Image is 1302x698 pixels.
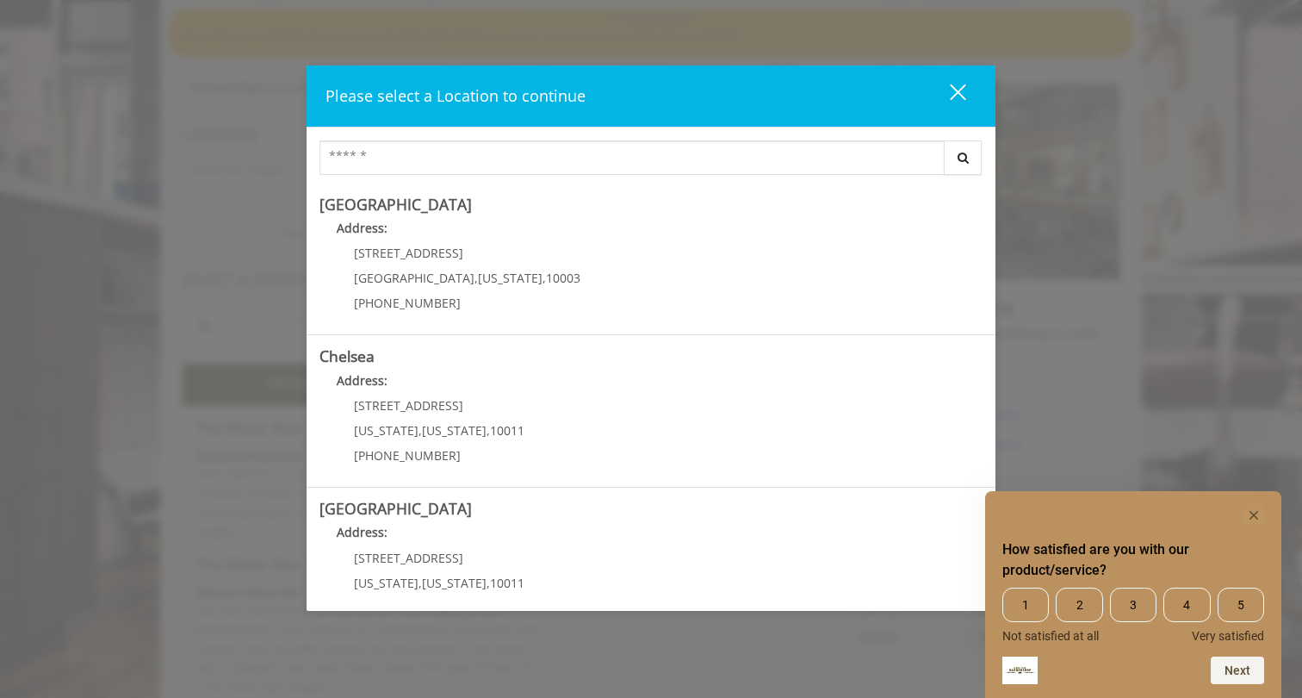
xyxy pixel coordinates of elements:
span: 10011 [490,422,524,439]
span: , [418,422,422,439]
span: [US_STATE] [422,422,487,439]
span: [US_STATE] [354,422,418,439]
b: Address: [337,524,387,540]
span: [US_STATE] [478,270,542,286]
input: Search Center [319,140,945,175]
div: How satisfied are you with our product/service? Select an option from 1 to 5, with 1 being Not sa... [1002,505,1264,684]
span: 10003 [546,270,580,286]
span: [STREET_ADDRESS] [354,397,463,414]
span: Very satisfied [1192,629,1264,643]
i: Search button [953,152,973,164]
button: Hide survey [1243,505,1264,526]
span: , [474,270,478,286]
span: [STREET_ADDRESS] [354,245,463,261]
span: [STREET_ADDRESS] [354,550,463,566]
span: [US_STATE] [354,575,418,591]
span: , [542,270,546,286]
span: , [487,422,490,439]
b: [GEOGRAPHIC_DATA] [319,194,472,215]
span: [GEOGRAPHIC_DATA] [354,270,474,286]
span: [PHONE_NUMBER] [354,600,461,616]
span: 3 [1110,588,1156,622]
span: 2 [1056,588,1102,622]
span: 4 [1163,588,1210,622]
span: , [487,575,490,591]
div: close dialog [930,83,964,109]
span: , [418,575,422,591]
span: 10011 [490,575,524,591]
span: [US_STATE] [422,575,487,591]
div: How satisfied are you with our product/service? Select an option from 1 to 5, with 1 being Not sa... [1002,588,1264,643]
button: Next question [1211,657,1264,684]
button: close dialog [918,78,976,114]
span: Not satisfied at all [1002,629,1099,643]
span: 5 [1218,588,1264,622]
b: Address: [337,372,387,389]
b: [GEOGRAPHIC_DATA] [319,498,472,519]
h2: How satisfied are you with our product/service? Select an option from 1 to 5, with 1 being Not sa... [1002,539,1264,581]
span: Please select a Location to continue [325,85,586,106]
span: 1 [1002,588,1049,622]
div: Center Select [319,140,983,184]
b: Chelsea [319,346,375,366]
span: [PHONE_NUMBER] [354,295,461,311]
span: [PHONE_NUMBER] [354,447,461,464]
b: Address: [337,220,387,236]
